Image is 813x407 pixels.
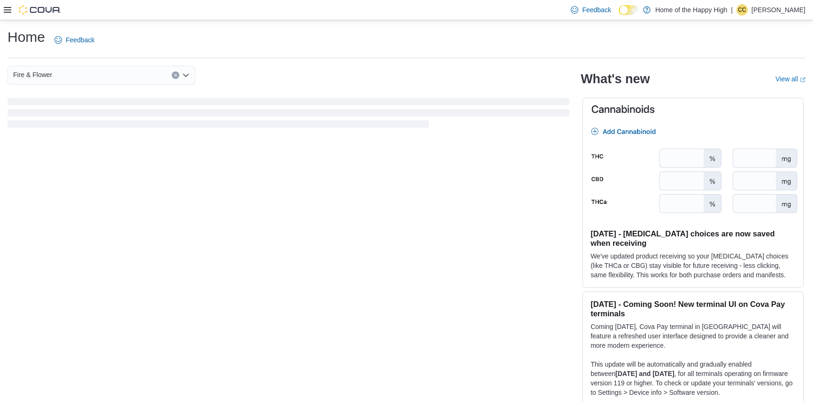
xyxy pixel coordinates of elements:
button: Open list of options [182,71,190,79]
span: Feedback [66,35,94,45]
p: [PERSON_NAME] [752,4,805,16]
span: Fire & Flower [13,69,52,80]
input: Dark Mode [619,5,638,15]
button: Clear input [172,71,179,79]
p: Coming [DATE], Cova Pay terminal in [GEOGRAPHIC_DATA] will feature a refreshed user interface des... [591,322,796,350]
h3: [DATE] - Coming Soon! New terminal UI on Cova Pay terminals [591,299,796,318]
strong: [DATE] and [DATE] [615,370,674,377]
img: Cova [19,5,61,15]
p: We've updated product receiving so your [MEDICAL_DATA] choices (like THCa or CBG) stay visible fo... [591,251,796,280]
span: Feedback [582,5,611,15]
svg: External link [800,77,805,83]
p: This update will be automatically and gradually enabled between , for all terminals operating on ... [591,360,796,397]
span: CC [738,4,746,16]
p: Home of the Happy High [655,4,727,16]
div: Curtis Campbell [736,4,748,16]
a: View allExternal link [775,75,805,83]
h2: What's new [581,71,650,86]
h1: Home [8,28,45,47]
a: Feedback [51,31,98,49]
span: Loading [8,100,569,130]
p: | [731,4,733,16]
a: Feedback [567,0,614,19]
h3: [DATE] - [MEDICAL_DATA] choices are now saved when receiving [591,229,796,248]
